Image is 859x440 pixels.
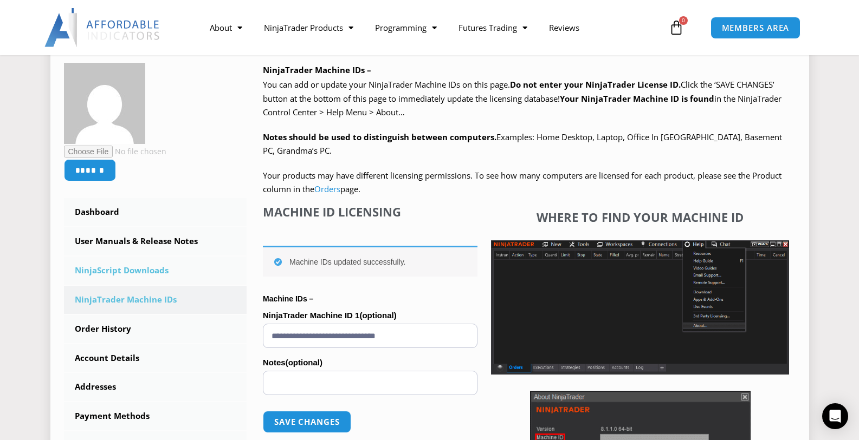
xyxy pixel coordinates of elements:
[253,15,364,40] a: NinjaTrader Products
[491,240,789,375] img: Screenshot 2025-01-17 1155544 | Affordable Indicators – NinjaTrader
[64,344,247,372] a: Account Details
[722,24,790,32] span: MEMBERS AREA
[314,183,340,194] a: Orders
[491,210,789,224] h4: Where to find your Machine ID
[44,8,161,47] img: LogoAI | Affordable Indicators – NinjaTrader
[263,132,782,156] span: Examples: Home Desktop, Laptop, Office In [GEOGRAPHIC_DATA], Basement PC, Grandma’s PC.
[64,315,247,343] a: Order History
[263,294,313,303] strong: Machine IDs –
[64,286,247,314] a: NinjaTrader Machine IDs
[263,64,371,75] b: NinjaTrader Machine IDs –
[560,93,714,104] strong: Your NinjaTrader Machine ID is found
[510,79,681,90] b: Do not enter your NinjaTrader License ID.
[653,12,700,43] a: 0
[679,16,688,25] span: 0
[263,170,782,195] span: Your products may have different licensing permissions. To see how many computers are licensed fo...
[359,311,396,320] span: (optional)
[263,307,477,324] label: NinjaTrader Machine ID 1
[64,257,247,285] a: NinjaScript Downloads
[263,132,496,142] strong: Notes should be used to distinguish between computers.
[286,358,322,367] span: (optional)
[263,411,351,433] button: Save changes
[64,198,247,226] a: Dashboard
[263,354,477,371] label: Notes
[711,17,801,39] a: MEMBERS AREA
[64,227,247,255] a: User Manuals & Release Notes
[64,63,145,144] img: d12e013d5ac1adb78fd11ed934d72ce65f229eaa087bac9816d072bc4d695a50
[64,373,247,401] a: Addresses
[538,15,590,40] a: Reviews
[364,15,448,40] a: Programming
[199,15,666,40] nav: Menu
[199,15,253,40] a: About
[822,403,848,429] div: Open Intercom Messenger
[263,205,477,219] h4: Machine ID Licensing
[448,15,538,40] a: Futures Trading
[263,246,477,277] div: Machine IDs updated successfully.
[263,79,782,117] span: Click the ‘SAVE CHANGES’ button at the bottom of this page to immediately update the licensing da...
[263,79,510,90] span: You can add or update your NinjaTrader Machine IDs on this page.
[64,402,247,430] a: Payment Methods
